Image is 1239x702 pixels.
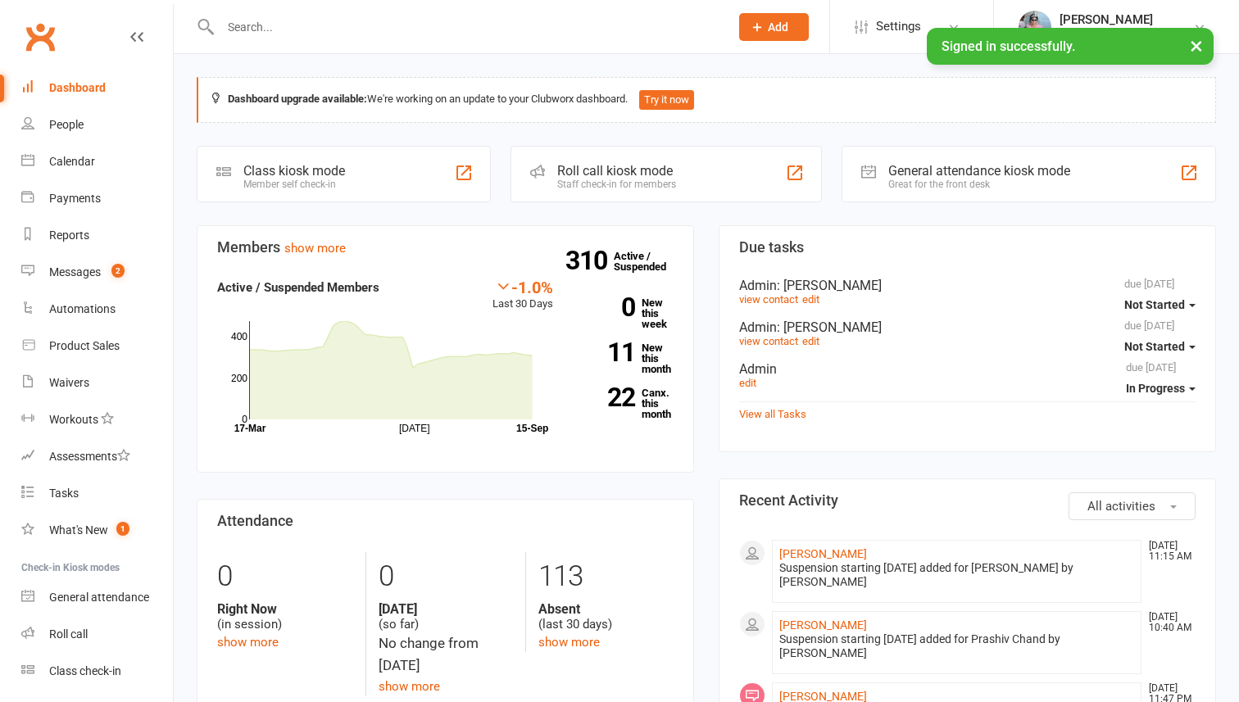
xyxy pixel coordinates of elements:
a: 310Active / Suspended [614,238,686,284]
button: All activities [1069,492,1196,520]
button: Try it now [639,90,694,110]
div: Payments [49,192,101,205]
a: Payments [21,180,173,217]
strong: 11 [578,340,635,365]
div: Messages [49,265,101,279]
a: edit [739,377,756,389]
a: General attendance kiosk mode [21,579,173,616]
a: 0New this week [578,297,674,329]
div: Tasks [49,487,79,500]
a: Clubworx [20,16,61,57]
a: Automations [21,291,173,328]
button: In Progress [1126,374,1196,403]
div: [PERSON_NAME] [1060,12,1153,27]
div: 0 [379,552,514,601]
span: Settings [876,8,921,45]
input: Search... [216,16,718,38]
div: Assessments [49,450,130,463]
h3: Recent Activity [739,492,1196,509]
div: -1.0% [492,278,553,296]
a: Workouts [21,401,173,438]
span: : [PERSON_NAME] [777,278,882,293]
div: Automations [49,302,116,315]
time: [DATE] 11:15 AM [1141,541,1195,562]
strong: 0 [578,295,635,319]
a: 22Canx. this month [578,387,674,419]
div: Class kiosk mode [243,163,345,179]
div: Product Sales [49,339,120,352]
strong: Dashboard upgrade available: [228,93,367,105]
div: Last 30 Days [492,278,553,313]
a: Messages 2 [21,254,173,291]
div: Calendar [49,155,95,168]
div: 113 [538,552,674,601]
a: view contact [739,293,798,306]
div: Reports [49,229,89,242]
div: Member self check-in [243,179,345,190]
a: [PERSON_NAME] [779,547,867,560]
div: Suspension starting [DATE] added for [PERSON_NAME] by [PERSON_NAME] [779,561,1134,589]
a: Class kiosk mode [21,653,173,690]
div: Roll call [49,627,88,641]
span: : [PERSON_NAME] [777,319,882,335]
div: Admin [739,319,1196,335]
div: Class check-in [49,664,121,677]
time: [DATE] 10:40 AM [1141,612,1195,633]
strong: Right Now [217,601,353,617]
strong: 310 [565,248,614,273]
a: [PERSON_NAME] [779,618,867,632]
a: Calendar [21,143,173,180]
button: × [1182,28,1211,63]
span: Add [768,20,788,34]
h3: Attendance [217,513,674,529]
div: Admin [739,361,1196,377]
a: show more [538,635,600,650]
a: view contact [739,335,798,347]
a: Dashboard [21,70,173,106]
div: Waivers [49,376,89,389]
a: Assessments [21,438,173,475]
div: Great for the front desk [888,179,1070,190]
div: People [49,118,84,131]
span: 1 [116,522,129,536]
a: People [21,106,173,143]
a: Tasks [21,475,173,512]
div: (last 30 days) [538,601,674,632]
a: show more [284,241,346,256]
div: What's New [49,523,108,537]
div: (so far) [379,601,514,632]
span: All activities [1087,499,1155,514]
span: Not Started [1124,340,1185,353]
span: Not Started [1124,298,1185,311]
a: edit [802,335,819,347]
a: Reports [21,217,173,254]
div: Dashboard [49,81,106,94]
div: We're working on an update to your Clubworx dashboard. [197,77,1216,123]
span: Signed in successfully. [942,38,1075,54]
div: Lyf 24/7 [1060,27,1153,42]
strong: 22 [578,385,635,410]
a: show more [379,679,440,694]
a: View all Tasks [739,408,806,420]
span: In Progress [1126,382,1185,395]
div: Staff check-in for members [557,179,676,190]
div: General attendance kiosk mode [888,163,1070,179]
h3: Members [217,239,674,256]
strong: Active / Suspended Members [217,280,379,295]
button: Not Started [1124,290,1196,319]
div: Admin [739,278,1196,293]
h3: Due tasks [739,239,1196,256]
div: 0 [217,552,353,601]
span: 2 [111,264,125,278]
strong: [DATE] [379,601,514,617]
a: 11New this month [578,342,674,374]
div: (in session) [217,601,353,632]
div: No change from [DATE] [379,632,514,677]
div: Workouts [49,413,98,426]
div: General attendance [49,591,149,604]
a: Product Sales [21,328,173,365]
img: thumb_image1747747990.png [1019,11,1051,43]
strong: Absent [538,601,674,617]
button: Not Started [1124,332,1196,361]
a: Roll call [21,616,173,653]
